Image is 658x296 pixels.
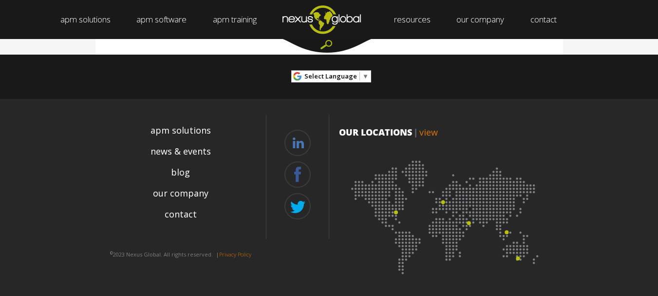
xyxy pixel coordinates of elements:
[153,187,208,200] a: our company
[171,166,190,179] a: blog
[95,120,266,243] div: Navigation Menu
[219,251,251,258] a: Privacy Policy
[359,72,360,80] span: ​
[362,72,369,80] span: ▼
[95,247,266,262] p: 2023 Nexus Global. All rights reserved. |
[304,69,369,84] a: Select Language​
[150,124,211,137] a: apm solutions
[150,145,211,158] a: news & events
[339,126,553,138] p: OUR LOCATIONS
[339,148,553,280] img: Location map
[165,208,197,221] a: contact
[414,126,418,138] span: |
[419,126,438,138] a: view
[304,72,357,80] span: Select Language
[110,250,113,256] sup: ©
